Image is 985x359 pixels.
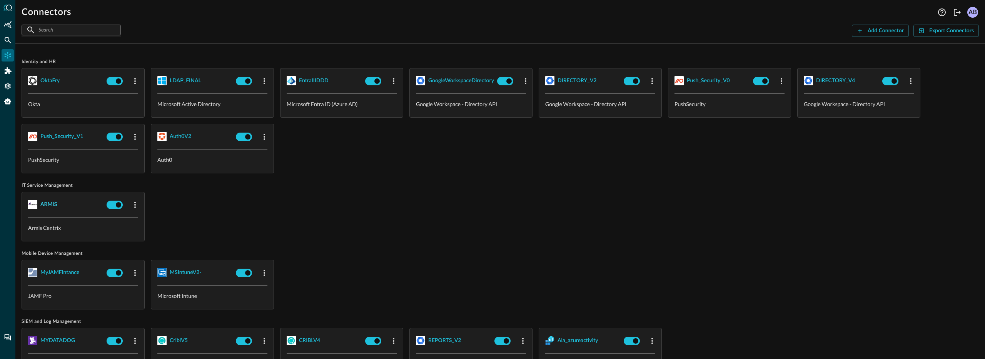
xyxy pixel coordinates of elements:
[913,25,979,37] button: Export Connectors
[28,200,37,209] img: Armis.svg
[674,76,684,85] img: PushSecurity.svg
[428,75,494,87] button: GoogleWorkspaceDirectory
[2,49,14,61] div: Connectors
[428,76,494,86] div: GoogleWorkspaceDirectory
[2,80,14,92] div: Settings
[28,132,37,141] img: PushSecurity.svg
[416,100,526,108] p: Google Workspace - Directory API
[287,100,397,108] p: Microsoft Entra ID (Azure AD)
[299,334,320,347] button: CRIBLV4
[22,59,979,65] span: Identity and HR
[816,76,855,86] div: DIRECTORY_V4
[929,26,974,36] div: Export Connectors
[558,336,598,346] div: ala_azureactivity
[674,100,785,108] p: PushSecurity
[170,266,202,279] button: MSIntuneV2-
[40,76,60,86] div: OktaFry
[2,18,14,31] div: Summary Insights
[170,75,201,87] button: lDAP_FINAL
[28,76,37,85] img: Okta.svg
[2,65,14,77] div: Addons
[40,266,79,279] button: MyJAMFIntance
[558,75,596,87] button: DIRECTORY_V2
[40,336,75,346] div: MYDATADOG
[687,76,730,86] div: Push_Security_V0
[40,200,57,209] div: ARMIS
[170,334,188,347] button: CriblV5
[40,132,83,141] div: Push_Security_V1
[545,336,554,345] img: AzureLogAnalytics.svg
[428,336,461,346] div: REPORTS_V2
[28,336,37,345] img: DataDog.svg
[804,100,914,108] p: Google Workspace - Directory API
[416,336,425,345] img: GoogleWorkspace.svg
[545,76,554,85] img: GoogleWorkspace.svg
[170,130,191,143] button: Auth0V2
[28,156,138,164] p: PushSecurity
[951,6,963,18] button: Logout
[967,7,978,18] div: AB
[28,100,138,108] p: Okta
[816,75,855,87] button: DIRECTORY_V4
[40,75,60,87] button: OktaFry
[40,130,83,143] button: Push_Security_V1
[28,292,138,300] p: JAMF Pro
[28,224,138,232] p: Armis Centrix
[170,76,201,86] div: lDAP_FINAL
[157,76,167,85] img: ActiveDirectory.svg
[2,34,14,46] div: Federated Search
[157,292,267,300] p: Microsoft Intune
[2,331,14,344] div: Chat
[558,334,598,347] button: ala_azureactivity
[157,268,167,277] img: MicrosoftIntune.svg
[428,334,461,347] button: REPORTS_V2
[558,76,596,86] div: DIRECTORY_V2
[852,25,909,37] button: Add Connector
[38,23,103,37] input: Search
[287,76,296,85] img: MicrosoftEntra.svg
[687,75,730,87] button: Push_Security_V0
[40,198,57,211] button: ARMIS
[299,75,329,87] button: EntraIIIDDD
[157,156,267,164] p: Auth0
[287,336,296,345] img: CriblSearch.svg
[804,76,813,85] img: GoogleWorkspace.svg
[28,268,37,277] img: Jamf.svg
[22,319,979,325] span: SIEM and Log Management
[936,6,948,18] button: Help
[157,100,267,108] p: Microsoft Active Directory
[157,132,167,141] img: Auth0.svg
[2,95,14,108] div: Query Agent
[545,100,655,108] p: Google Workspace - Directory API
[170,336,188,346] div: CriblV5
[868,26,904,36] div: Add Connector
[170,268,202,278] div: MSIntuneV2-
[157,336,167,345] img: CriblSearch.svg
[299,336,320,346] div: CRIBLV4
[40,334,75,347] button: MYDATADOG
[22,183,979,189] span: IT Service Management
[170,132,191,141] div: Auth0V2
[22,6,71,18] h1: Connectors
[416,76,425,85] img: GoogleWorkspace.svg
[22,251,979,257] span: Mobile Device Management
[40,268,79,278] div: MyJAMFIntance
[299,76,329,86] div: EntraIIIDDD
